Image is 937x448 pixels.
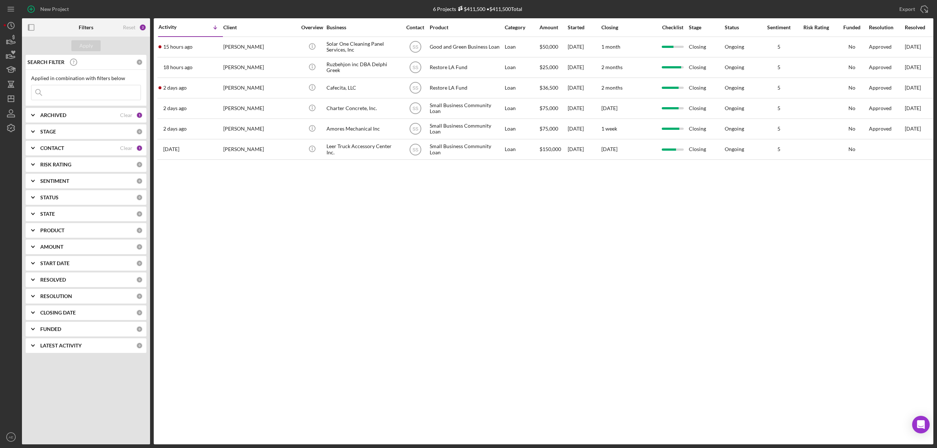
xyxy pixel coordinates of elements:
div: [PERSON_NAME] [223,58,296,77]
div: Apply [79,40,93,51]
button: AE [4,430,18,444]
div: [PERSON_NAME] [223,37,296,57]
div: $25,000 [540,58,567,77]
b: STATUS [40,195,59,200]
time: 2025-10-14 02:07 [163,85,187,91]
div: 0 [136,211,143,217]
div: Started [568,25,601,30]
div: 5 [761,85,797,91]
b: ARCHIVED [40,112,66,118]
div: Small Business Community Loan [430,119,503,139]
div: 1 [136,112,143,118]
div: Risk Rating [798,25,835,30]
time: 2 months [601,64,623,70]
div: Loan [505,99,539,118]
div: Client [223,25,296,30]
div: Closing [689,58,724,77]
div: Resolution [869,25,904,30]
div: [DATE] [568,99,601,118]
b: RESOLUTION [40,293,72,299]
div: Loan [505,78,539,98]
div: Business [326,25,400,30]
div: No [835,44,868,50]
div: 0 [136,260,143,267]
div: [PERSON_NAME] [223,99,296,118]
div: [DATE] [568,37,601,57]
div: $411,500 [456,6,485,12]
div: Closing [689,78,724,98]
div: Product [430,25,503,30]
div: Approved [869,126,892,132]
b: PRODUCT [40,227,64,233]
div: Approved [869,85,892,91]
div: Ruzbehjon inc DBA Delphi Greek [326,58,400,77]
text: SS [412,45,418,50]
div: Leer Truck Accessory Center Inc. [326,140,400,159]
b: SEARCH FILTER [27,59,64,65]
div: Closing [689,99,724,118]
div: Ongoing [725,64,744,70]
text: SS [412,65,418,70]
div: No [835,85,868,91]
div: No [835,146,868,152]
time: 2025-10-13 20:50 [163,126,187,132]
b: STAGE [40,129,56,135]
div: $75,000 [540,119,567,139]
text: AE [9,435,14,439]
b: FUNDED [40,326,61,332]
time: [DATE] [601,146,617,152]
div: 0 [136,309,143,316]
b: CONTACT [40,145,64,151]
b: SENTIMENT [40,178,69,184]
div: Charter Concrete, Inc. [326,99,400,118]
time: 2 months [601,84,623,91]
div: Loan [505,119,539,139]
div: Approved [869,105,892,111]
div: Amores Mechanical Inc [326,119,400,139]
div: Stage [689,25,724,30]
div: No [835,64,868,70]
div: Sentiment [761,25,797,30]
div: [DATE] [568,140,601,159]
time: 2025-10-15 01:15 [163,44,193,50]
div: Good and Green Business Loan [430,37,503,57]
div: 0 [136,161,143,168]
button: Export [892,2,933,16]
div: [PERSON_NAME] [223,140,296,159]
b: RISK RATING [40,162,71,167]
div: 0 [136,227,143,234]
div: 5 [761,105,797,111]
div: [PERSON_NAME] [223,78,296,98]
div: Ongoing [725,85,744,91]
div: Closing [689,140,724,159]
div: Approved [869,44,892,50]
div: 0 [136,276,143,283]
div: Status [725,25,760,30]
div: Small Business Community Loan [430,99,503,118]
time: 2025-09-16 20:22 [163,146,179,152]
div: 5 [761,146,797,152]
div: 0 [136,128,143,135]
div: 1 [136,145,143,151]
div: Restore LA Fund [430,58,503,77]
div: Overview [298,25,326,30]
div: 5 [761,64,797,70]
div: Restore LA Fund [430,78,503,98]
div: Small Business Community Loan [430,140,503,159]
time: [DATE] [601,105,617,111]
div: Funded [835,25,868,30]
text: SS [412,86,418,91]
time: 1 month [601,44,620,50]
div: Clear [120,112,132,118]
div: Open Intercom Messenger [912,416,930,433]
span: $150,000 [540,146,561,152]
div: 0 [136,342,143,349]
b: RESOLVED [40,277,66,283]
div: Loan [505,58,539,77]
div: Amount [540,25,567,30]
button: New Project [22,2,76,16]
div: Checklist [657,25,688,30]
b: LATEST ACTIVITY [40,343,82,349]
time: 2025-10-14 22:08 [163,64,193,70]
div: 0 [136,244,143,250]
